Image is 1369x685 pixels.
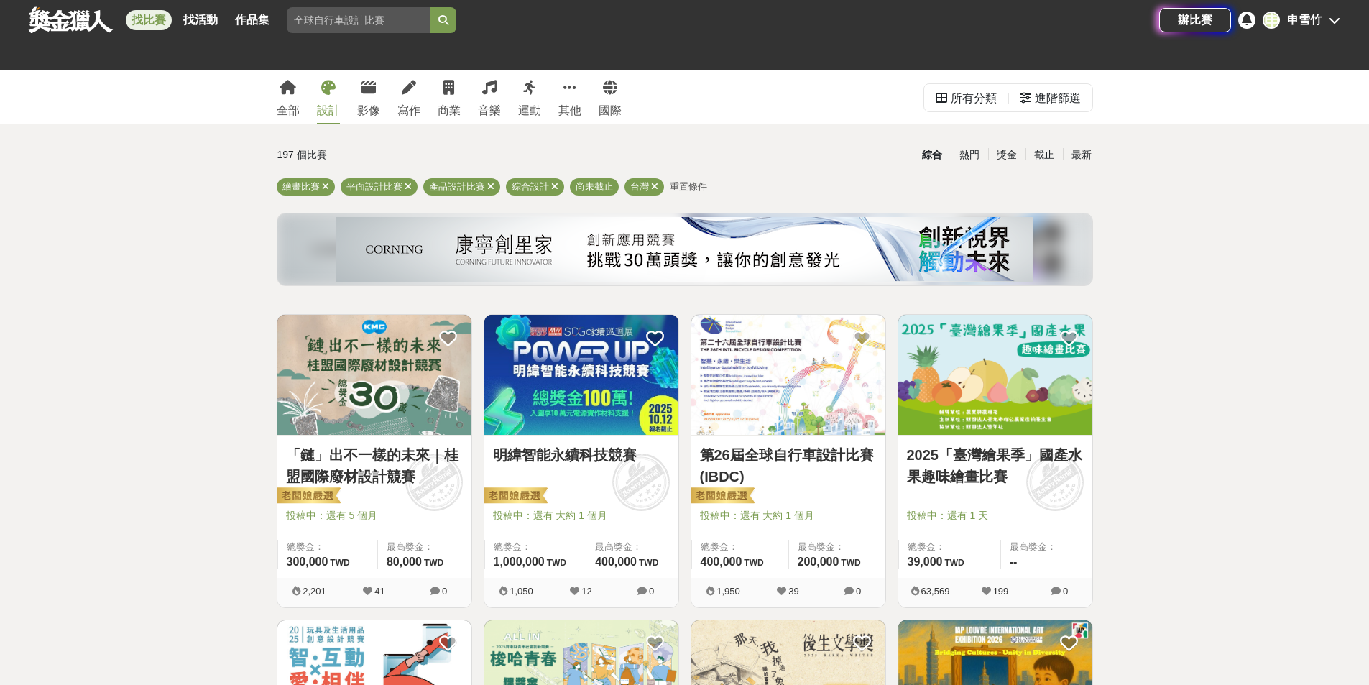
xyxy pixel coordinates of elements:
[630,181,649,192] span: 台灣
[856,586,861,597] span: 0
[518,102,541,119] div: 運動
[691,315,885,435] img: Cover Image
[478,102,501,119] div: 音樂
[841,558,860,568] span: TWD
[336,217,1033,282] img: 450e0687-a965-40c0-abf0-84084e733638.png
[576,181,613,192] span: 尚未截止
[429,181,485,192] span: 產品設計比賽
[700,444,877,487] a: 第26屆全球自行車設計比賽(IBDC)
[229,10,275,30] a: 作品集
[1025,142,1063,167] div: 截止
[126,10,172,30] a: 找比賽
[303,586,326,597] span: 2,201
[649,586,654,597] span: 0
[438,102,461,119] div: 商業
[317,102,340,119] div: 設計
[287,7,430,33] input: 全球自行車設計比賽
[493,508,670,523] span: 投稿中：還有 大約 1 個月
[330,558,349,568] span: TWD
[701,540,780,554] span: 總獎金：
[951,84,997,113] div: 所有分類
[993,586,1009,597] span: 199
[512,181,549,192] span: 綜合設計
[510,586,533,597] span: 1,050
[908,556,943,568] span: 39,000
[898,315,1092,435] img: Cover Image
[518,70,541,124] a: 運動
[494,556,545,568] span: 1,000,000
[438,70,461,124] a: 商業
[547,558,566,568] span: TWD
[282,181,320,192] span: 繪畫比賽
[639,558,658,568] span: TWD
[558,70,581,124] a: 其他
[493,444,670,466] a: 明緯智能永續科技競賽
[798,540,877,554] span: 最高獎金：
[913,142,951,167] div: 綜合
[287,540,369,554] span: 總獎金：
[670,181,707,192] span: 重置條件
[788,586,798,597] span: 39
[1010,556,1018,568] span: --
[277,70,300,124] a: 全部
[484,315,678,435] img: Cover Image
[287,556,328,568] span: 300,000
[357,102,380,119] div: 影像
[700,508,877,523] span: 投稿中：還有 大約 1 個月
[798,556,839,568] span: 200,000
[951,142,988,167] div: 熱門
[178,10,223,30] a: 找活動
[277,142,548,167] div: 197 個比賽
[494,540,578,554] span: 總獎金：
[275,487,341,507] img: 老闆娘嚴選
[716,586,740,597] span: 1,950
[481,487,548,507] img: 老闆娘嚴選
[581,586,591,597] span: 12
[558,102,581,119] div: 其他
[1010,540,1084,554] span: 最高獎金：
[744,558,763,568] span: TWD
[921,586,950,597] span: 63,569
[374,586,384,597] span: 41
[701,556,742,568] span: 400,000
[1159,8,1231,32] a: 辦比賽
[387,556,422,568] span: 80,000
[478,70,501,124] a: 音樂
[1035,84,1081,113] div: 進階篩選
[346,181,402,192] span: 平面設計比賽
[1063,142,1100,167] div: 最新
[988,142,1025,167] div: 獎金
[277,102,300,119] div: 全部
[357,70,380,124] a: 影像
[286,444,463,487] a: 「鏈」出不一樣的未來｜桂盟國際廢材設計競賽
[317,70,340,124] a: 設計
[397,70,420,124] a: 寫作
[387,540,463,554] span: 最高獎金：
[599,70,622,124] a: 國際
[442,586,447,597] span: 0
[424,558,443,568] span: TWD
[595,556,637,568] span: 400,000
[688,487,755,507] img: 老闆娘嚴選
[907,508,1084,523] span: 投稿中：還有 1 天
[1287,12,1322,29] div: 申雪竹
[944,558,964,568] span: TWD
[908,540,992,554] span: 總獎金：
[599,102,622,119] div: 國際
[286,508,463,523] span: 投稿中：還有 5 個月
[1063,586,1068,597] span: 0
[1263,12,1280,29] div: 申
[595,540,669,554] span: 最高獎金：
[277,315,471,435] img: Cover Image
[397,102,420,119] div: 寫作
[907,444,1084,487] a: 2025「臺灣繪果季」國產水果趣味繪畫比賽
